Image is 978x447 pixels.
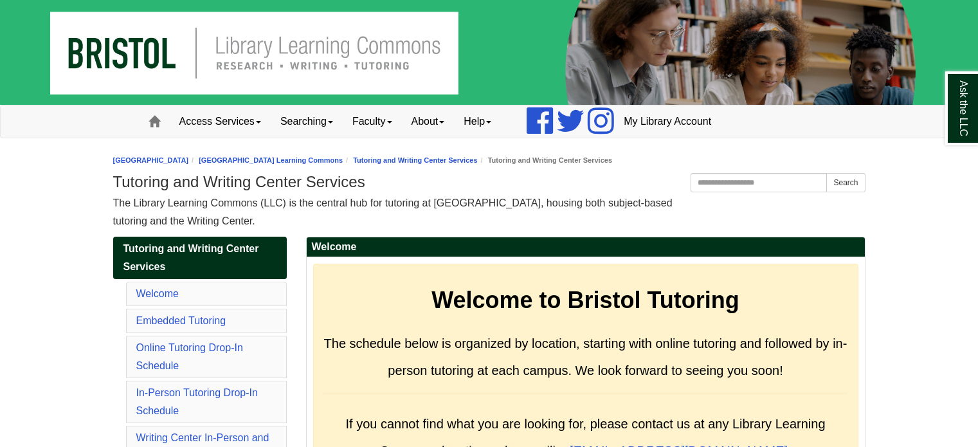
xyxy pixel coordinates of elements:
a: Searching [271,105,343,138]
a: Access Services [170,105,271,138]
a: [GEOGRAPHIC_DATA] Learning Commons [199,156,343,164]
a: Faculty [343,105,402,138]
a: In-Person Tutoring Drop-In Schedule [136,387,258,416]
span: The schedule below is organized by location, starting with online tutoring and followed by in-per... [324,336,847,378]
h2: Welcome [307,237,865,257]
span: Tutoring and Writing Center Services [123,243,259,272]
a: Online Tutoring Drop-In Schedule [136,342,243,371]
span: The Library Learning Commons (LLC) is the central hub for tutoring at [GEOGRAPHIC_DATA], housing ... [113,197,673,226]
a: [GEOGRAPHIC_DATA] [113,156,189,164]
button: Search [826,173,865,192]
a: My Library Account [614,105,721,138]
a: Tutoring and Writing Center Services [353,156,477,164]
a: Tutoring and Writing Center Services [113,237,287,279]
a: Embedded Tutoring [136,315,226,326]
a: About [402,105,455,138]
a: Welcome [136,288,179,299]
li: Tutoring and Writing Center Services [478,154,612,167]
strong: Welcome to Bristol Tutoring [431,287,739,313]
nav: breadcrumb [113,154,865,167]
h1: Tutoring and Writing Center Services [113,173,865,191]
a: Help [454,105,501,138]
